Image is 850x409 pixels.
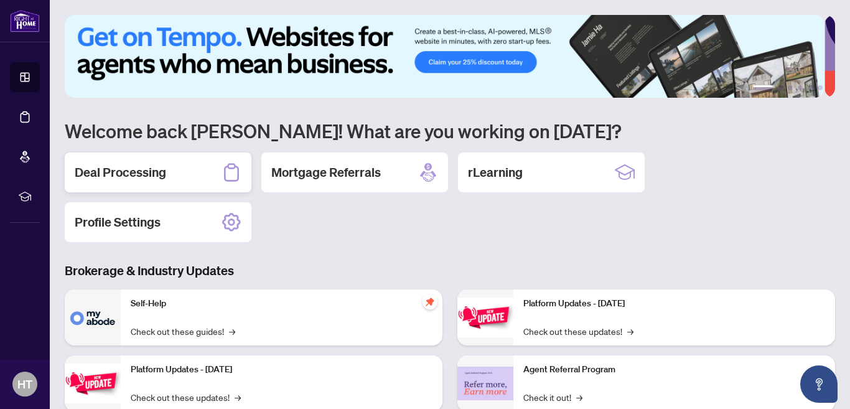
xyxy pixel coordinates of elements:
[65,119,835,143] h1: Welcome back [PERSON_NAME]! What are you working on [DATE]?
[523,324,633,338] a: Check out these updates!→
[423,294,437,309] span: pushpin
[808,85,813,90] button: 5
[457,367,513,401] img: Agent Referral Program
[229,324,235,338] span: →
[131,297,432,311] p: Self-Help
[753,85,773,90] button: 1
[627,324,633,338] span: →
[788,85,793,90] button: 3
[75,214,161,231] h2: Profile Settings
[65,15,824,98] img: Slide 0
[523,363,825,377] p: Agent Referral Program
[818,85,823,90] button: 6
[10,9,40,32] img: logo
[131,324,235,338] a: Check out these guides!→
[576,390,582,404] span: →
[800,365,838,403] button: Open asap
[778,85,783,90] button: 2
[523,297,825,311] p: Platform Updates - [DATE]
[65,364,121,403] img: Platform Updates - September 16, 2025
[271,164,381,181] h2: Mortgage Referrals
[75,164,166,181] h2: Deal Processing
[131,363,432,377] p: Platform Updates - [DATE]
[65,289,121,346] img: Self-Help
[65,262,835,280] h3: Brokerage & Industry Updates
[235,390,241,404] span: →
[131,390,241,404] a: Check out these updates!→
[457,298,513,337] img: Platform Updates - June 23, 2025
[17,375,32,393] span: HT
[523,390,582,404] a: Check it out!→
[468,164,523,181] h2: rLearning
[798,85,803,90] button: 4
